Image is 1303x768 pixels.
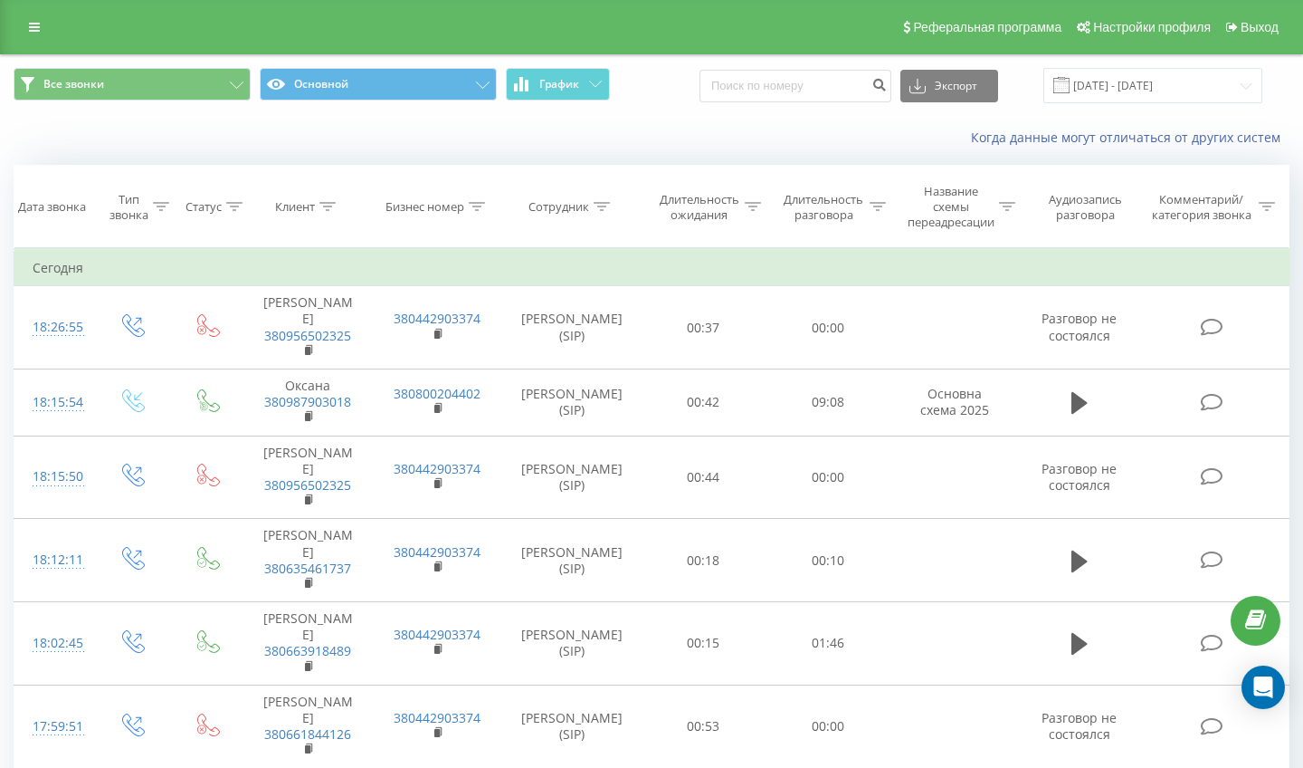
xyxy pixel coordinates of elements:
[658,192,741,223] div: Длительность ожидания
[243,370,373,437] td: Оксана
[699,70,891,102] input: Поиск по номеру
[109,192,148,223] div: Тип звонка
[528,199,589,215] div: Сотрудник
[766,370,890,437] td: 09:08
[14,250,1289,286] td: Сегодня
[766,685,890,768] td: 00:00
[264,725,351,743] a: 380661844126
[766,602,890,686] td: 01:46
[907,184,994,230] div: Название схемы переадресации
[260,68,497,101] button: Основной
[766,286,890,370] td: 00:00
[1241,20,1279,34] span: Выход
[243,436,373,519] td: [PERSON_NAME]
[1148,192,1254,223] div: Комментарий/категория звонка
[14,68,251,101] button: Все звонки
[971,129,1289,146] a: Когда данные могут отличаться от других систем
[506,68,610,101] button: График
[1036,192,1135,223] div: Аудиозапись разговора
[43,77,104,91] span: Все звонки
[1041,709,1117,743] span: Разговор не состоялся
[642,286,766,370] td: 00:37
[18,199,86,215] div: Дата звонка
[502,602,642,686] td: [PERSON_NAME] (SIP)
[642,602,766,686] td: 00:15
[900,70,998,102] button: Экспорт
[539,78,579,91] span: График
[264,476,351,494] a: 380956502325
[385,199,464,215] div: Бизнес номер
[264,327,351,344] a: 380956502325
[913,20,1061,34] span: Реферальная программа
[264,393,351,410] a: 380987903018
[33,709,76,744] div: 17:59:51
[33,542,76,578] div: 18:12:11
[394,543,480,561] a: 380442903374
[264,642,351,659] a: 380663918489
[264,560,351,577] a: 380635461737
[1041,460,1117,494] span: Разговор не состоялся
[394,626,480,643] a: 380442903374
[33,459,76,494] div: 18:15:50
[394,385,480,402] a: 380800204402
[33,626,76,661] div: 18:02:45
[243,602,373,686] td: [PERSON_NAME]
[642,436,766,519] td: 00:44
[1041,310,1117,343] span: Разговор не состоялся
[185,199,222,215] div: Статус
[243,286,373,370] td: [PERSON_NAME]
[642,685,766,768] td: 00:53
[33,310,76,345] div: 18:26:55
[394,460,480,477] a: 380442903374
[502,286,642,370] td: [PERSON_NAME] (SIP)
[502,685,642,768] td: [PERSON_NAME] (SIP)
[243,685,373,768] td: [PERSON_NAME]
[275,199,315,215] div: Клиент
[642,519,766,602] td: 00:18
[502,370,642,437] td: [PERSON_NAME] (SIP)
[890,370,1020,437] td: Основна схема 2025
[766,436,890,519] td: 00:00
[502,519,642,602] td: [PERSON_NAME] (SIP)
[243,519,373,602] td: [PERSON_NAME]
[394,709,480,726] a: 380442903374
[1093,20,1211,34] span: Настройки профиля
[642,370,766,437] td: 00:42
[33,385,76,420] div: 18:15:54
[394,310,480,327] a: 380442903374
[766,519,890,602] td: 00:10
[782,192,865,223] div: Длительность разговора
[1241,666,1285,709] div: Open Intercom Messenger
[502,436,642,519] td: [PERSON_NAME] (SIP)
